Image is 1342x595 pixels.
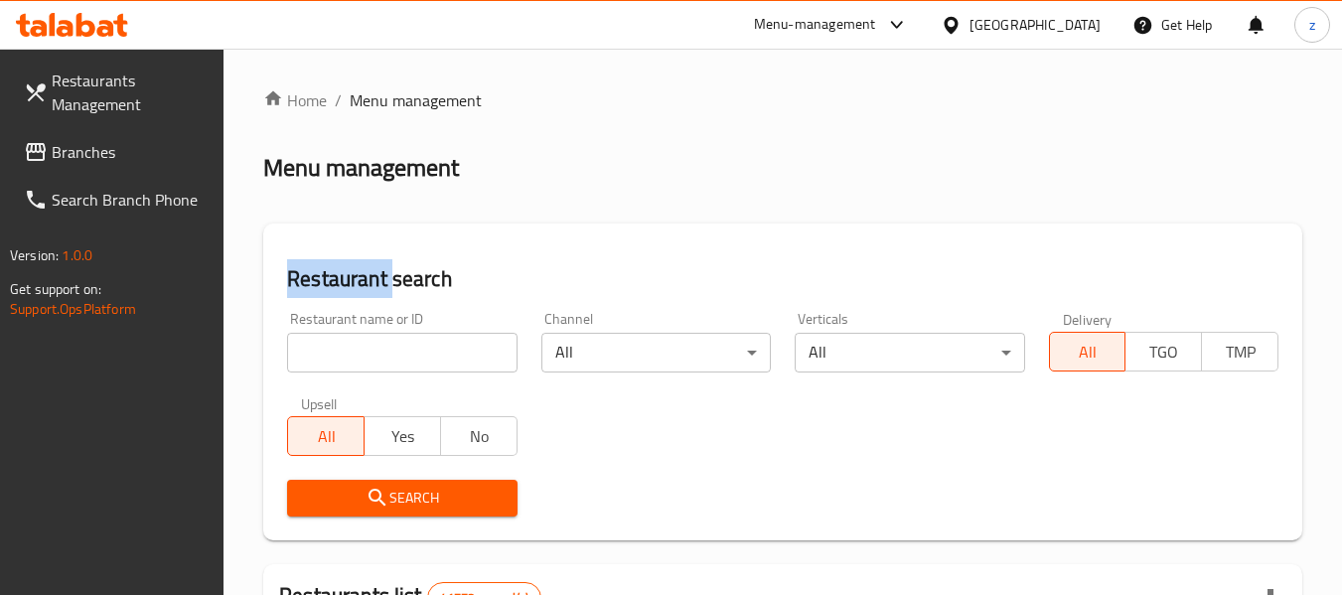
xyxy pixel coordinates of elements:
a: Home [263,88,327,112]
li: / [335,88,342,112]
a: Restaurants Management [8,57,224,128]
div: All [795,333,1024,372]
h2: Restaurant search [287,264,1278,294]
span: Get support on: [10,276,101,302]
span: All [1058,338,1118,367]
a: Search Branch Phone [8,176,224,223]
nav: breadcrumb [263,88,1302,112]
div: [GEOGRAPHIC_DATA] [969,14,1101,36]
span: No [449,422,510,451]
button: All [1049,332,1126,372]
div: All [541,333,771,372]
button: No [440,416,518,456]
a: Branches [8,128,224,176]
span: Branches [52,140,209,164]
button: Search [287,480,517,517]
button: Yes [364,416,441,456]
label: Upsell [301,396,338,410]
span: TMP [1210,338,1270,367]
button: All [287,416,365,456]
span: TGO [1133,338,1194,367]
button: TMP [1201,332,1278,372]
span: Search Branch Phone [52,188,209,212]
button: TGO [1124,332,1202,372]
a: Support.OpsPlatform [10,296,136,322]
span: Search [303,486,501,511]
h2: Menu management [263,152,459,184]
span: Version: [10,242,59,268]
span: z [1309,14,1315,36]
span: Menu management [350,88,482,112]
span: All [296,422,357,451]
span: Yes [373,422,433,451]
input: Search for restaurant name or ID.. [287,333,517,372]
div: Menu-management [754,13,876,37]
label: Delivery [1063,312,1113,326]
span: Restaurants Management [52,69,209,116]
span: 1.0.0 [62,242,92,268]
